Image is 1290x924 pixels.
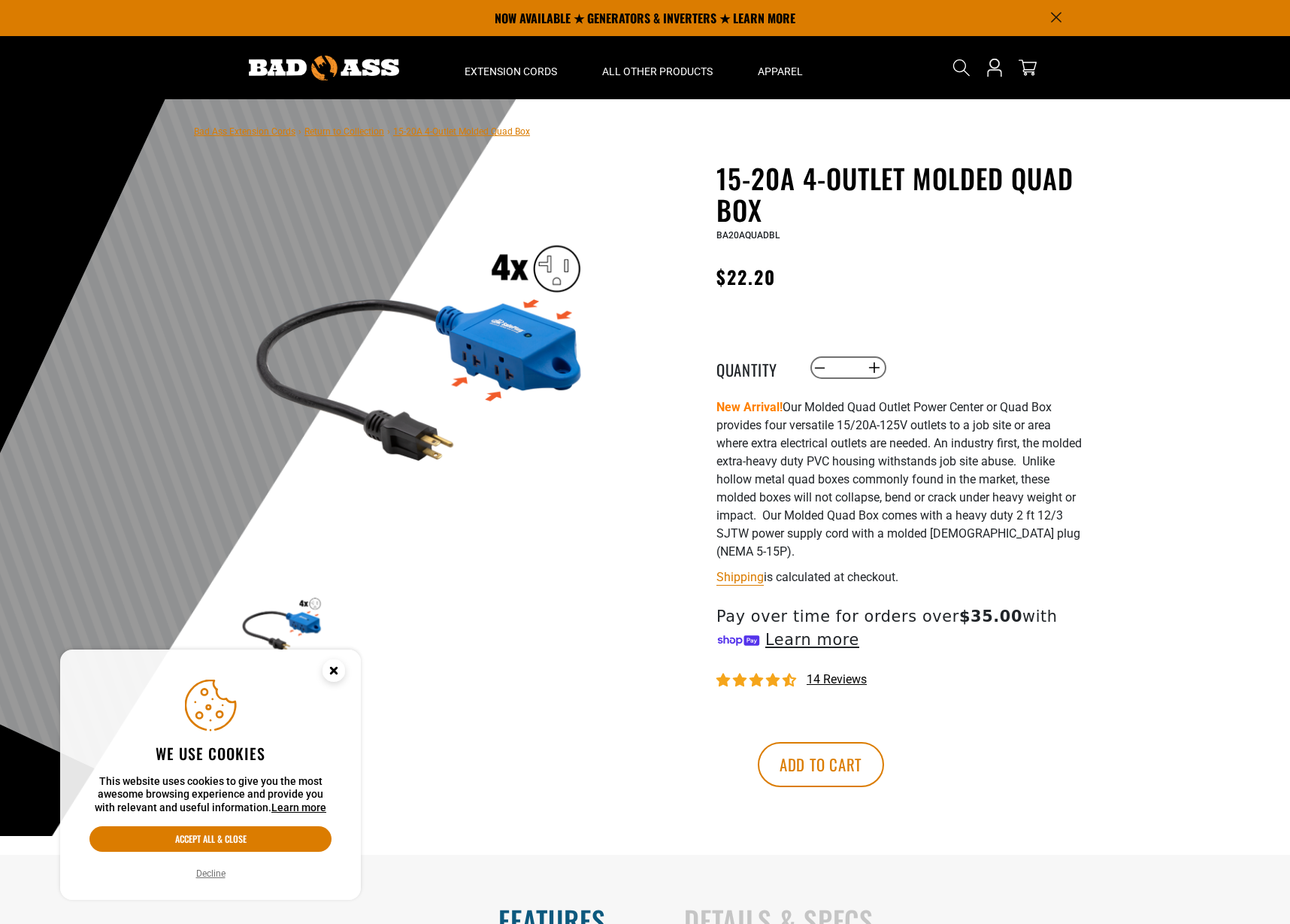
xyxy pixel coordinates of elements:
[89,826,332,852] button: Accept all & close
[716,674,799,688] span: 4.36 stars
[758,65,803,78] span: Apparel
[602,65,713,78] span: All Other Products
[758,742,884,787] button: Add to cart
[716,570,764,584] a: Shipping
[192,866,230,881] button: Decline
[580,36,735,99] summary: All Other Products
[807,672,867,686] span: 14 reviews
[442,36,580,99] summary: Extension Cords
[393,126,530,137] span: 15-20A 4-Outlet Molded Quad Box
[387,126,390,137] span: ›
[194,126,295,137] a: Bad Ass Extension Cords
[949,56,974,80] summary: Search
[735,36,825,99] summary: Apparel
[716,230,780,241] span: BA20AQUADBL
[271,801,326,813] a: Learn more
[716,162,1085,226] h1: 15-20A 4-Outlet Molded Quad Box
[304,126,384,137] a: Return to Collection
[716,358,792,377] label: Quantity
[716,400,783,414] strong: New Arrival!
[249,56,399,80] img: Bad Ass Extension Cords
[89,775,332,815] p: This website uses cookies to give you the most awesome browsing experience and provide you with r...
[194,122,530,140] nav: breadcrumbs
[716,567,1085,587] div: is calculated at checkout.
[60,650,361,901] aside: Cookie Consent
[298,126,301,137] span: ›
[465,65,557,78] span: Extension Cords
[716,263,776,290] span: $22.20
[716,398,1085,561] p: Our Molded Quad Outlet Power Center or Quad Box provides four versatile 15/20A-125V outlets to a ...
[89,744,332,763] h2: We use cookies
